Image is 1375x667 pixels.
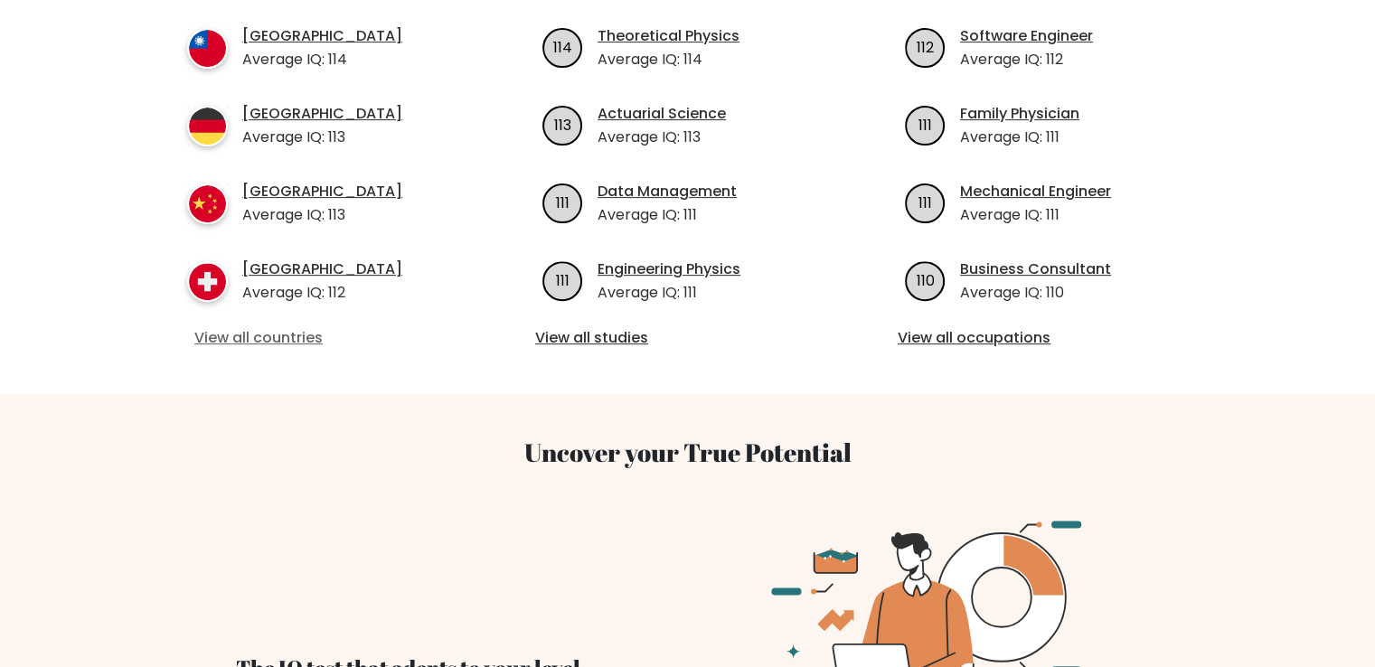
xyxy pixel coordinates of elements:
[242,49,402,70] p: Average IQ: 114
[535,327,840,349] a: View all studies
[187,106,228,146] img: country
[194,327,456,349] a: View all countries
[242,181,402,202] a: [GEOGRAPHIC_DATA]
[598,49,739,70] p: Average IQ: 114
[102,437,1274,468] h3: Uncover your True Potential
[556,269,570,290] text: 111
[598,103,726,125] a: Actuarial Science
[598,258,740,280] a: Engineering Physics
[598,25,739,47] a: Theoretical Physics
[242,258,402,280] a: [GEOGRAPHIC_DATA]
[242,127,402,148] p: Average IQ: 113
[598,127,726,148] p: Average IQ: 113
[242,25,402,47] a: [GEOGRAPHIC_DATA]
[598,282,740,304] p: Average IQ: 111
[960,49,1093,70] p: Average IQ: 112
[242,282,402,304] p: Average IQ: 112
[960,258,1111,280] a: Business Consultant
[917,269,935,290] text: 110
[960,282,1111,304] p: Average IQ: 110
[598,204,737,226] p: Average IQ: 111
[918,114,932,135] text: 111
[556,192,570,212] text: 111
[960,181,1111,202] a: Mechanical Engineer
[917,36,934,57] text: 112
[960,127,1079,148] p: Average IQ: 111
[960,25,1093,47] a: Software Engineer
[898,327,1202,349] a: View all occupations
[918,192,932,212] text: 111
[960,103,1079,125] a: Family Physician
[554,114,571,135] text: 113
[187,28,228,69] img: country
[553,36,572,57] text: 114
[187,261,228,302] img: country
[242,103,402,125] a: [GEOGRAPHIC_DATA]
[187,183,228,224] img: country
[960,204,1111,226] p: Average IQ: 111
[242,204,402,226] p: Average IQ: 113
[598,181,737,202] a: Data Management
